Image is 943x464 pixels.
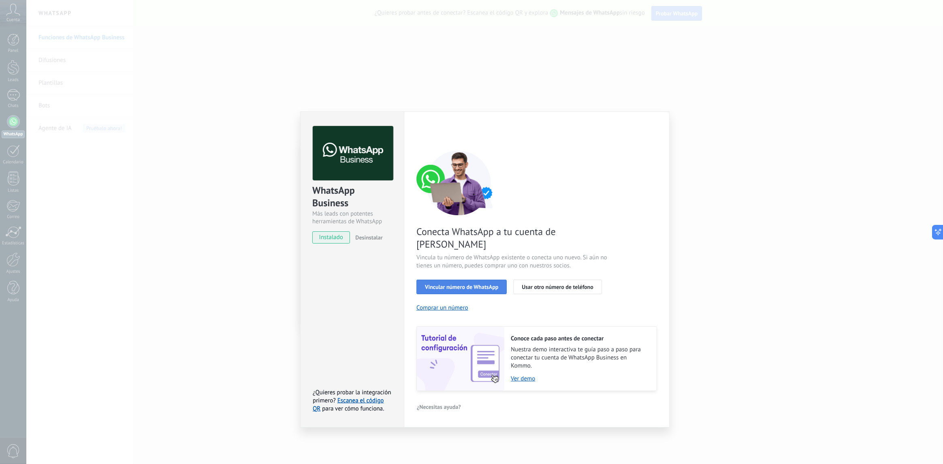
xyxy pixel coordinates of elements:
a: Escanea el código QR [313,397,384,413]
div: WhatsApp Business [312,184,392,210]
span: Nuestra demo interactiva te guía paso a paso para conectar tu cuenta de WhatsApp Business en Kommo. [511,346,649,370]
button: Vincular número de WhatsApp [416,280,507,294]
span: ¿Quieres probar la integración primero? [313,389,391,404]
span: para ver cómo funciona. [322,405,384,413]
button: Usar otro número de teléfono [513,280,602,294]
span: Vincula tu número de WhatsApp existente o conecta uno nuevo. Si aún no tienes un número, puedes c... [416,254,609,270]
span: instalado [313,231,350,244]
img: logo_main.png [313,126,393,181]
span: Desinstalar [355,234,382,241]
span: Conecta WhatsApp a tu cuenta de [PERSON_NAME] [416,225,609,250]
button: ¿Necesitas ayuda? [416,401,461,413]
a: Ver demo [511,375,649,383]
span: Usar otro número de teléfono [522,284,593,290]
span: ¿Necesitas ayuda? [417,404,461,410]
img: connect number [416,150,501,215]
div: Más leads con potentes herramientas de WhatsApp [312,210,392,225]
button: Desinstalar [352,231,382,244]
h2: Conoce cada paso antes de conectar [511,335,649,342]
button: Comprar un número [416,304,468,312]
span: Vincular número de WhatsApp [425,284,498,290]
